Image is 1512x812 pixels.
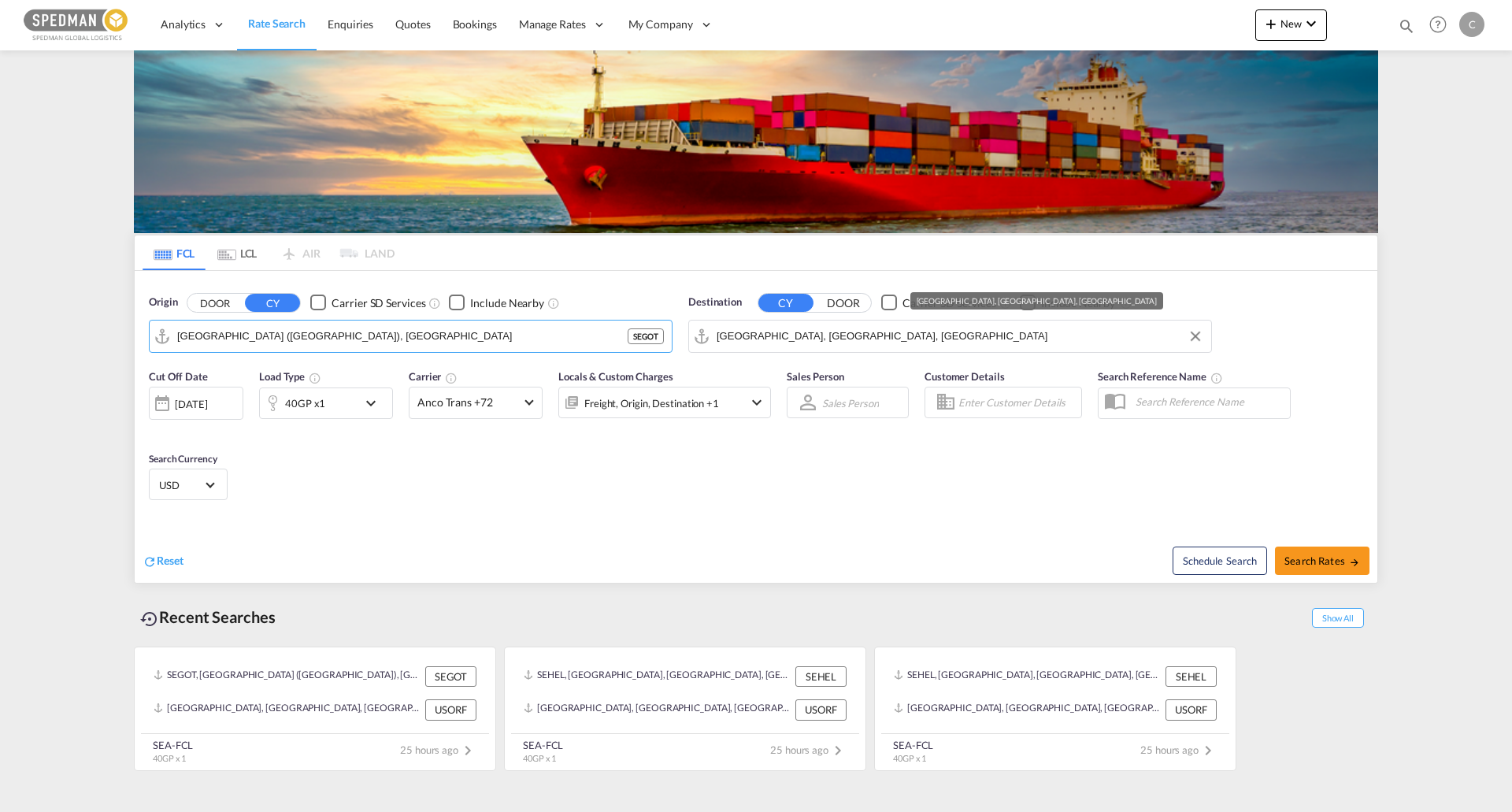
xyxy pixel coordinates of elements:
div: icon-refreshReset [143,553,183,570]
input: Search Reference Name [1128,390,1290,413]
input: Enter Customer Details [958,391,1077,414]
span: Cut Off Date [149,370,208,383]
md-icon: icon-chevron-down [361,394,388,413]
md-checkbox: Checkbox No Ink [881,295,996,311]
input: Search by Port [177,324,628,348]
span: Show All [1312,608,1364,628]
div: USORF [795,699,847,720]
md-select: Sales Person [821,391,880,414]
div: SEGOT [628,328,664,344]
div: 40GP x1icon-chevron-down [259,387,393,419]
button: icon-plus 400-fgNewicon-chevron-down [1255,9,1327,41]
md-icon: icon-chevron-down [1302,14,1321,33]
div: SEA-FCL [153,738,193,752]
md-icon: icon-magnify [1398,17,1415,35]
span: 25 hours ago [1140,743,1217,756]
md-icon: icon-information-outline [309,372,321,384]
recent-search-card: SEHEL, [GEOGRAPHIC_DATA], [GEOGRAPHIC_DATA], [GEOGRAPHIC_DATA], [GEOGRAPHIC_DATA] SEHEL[GEOGRAPHI... [874,647,1236,771]
div: Include Nearby [470,295,544,311]
span: 40GP x 1 [153,753,186,763]
div: C [1459,12,1484,37]
button: DOOR [816,294,871,312]
span: Destination [688,295,742,310]
div: Recent Searches [134,599,282,635]
md-icon: Unchecked: Search for CY (Container Yard) services for all selected carriers.Checked : Search for... [428,297,441,310]
span: USD [159,478,203,492]
md-datepicker: Select [149,418,161,439]
span: Carrier [409,370,458,383]
md-tab-item: FCL [143,235,206,270]
button: CY [758,294,813,312]
md-icon: icon-chevron-right [828,741,847,760]
input: Search by Port [717,324,1203,348]
md-select: Select Currency: $ USDUnited States Dollar [157,473,219,496]
md-icon: icon-backup-restore [140,610,159,628]
button: Search Ratesicon-arrow-right [1275,547,1369,575]
div: [GEOGRAPHIC_DATA], [GEOGRAPHIC_DATA], [GEOGRAPHIC_DATA] [917,292,1158,310]
span: 40GP x 1 [523,753,556,763]
md-icon: icon-arrow-right [1349,557,1360,568]
span: Analytics [161,17,206,32]
div: USORF, Norfolk, VA, United States, North America, Americas [894,699,1162,720]
div: Help [1425,11,1459,39]
div: Origin DOOR CY Checkbox No InkUnchecked: Search for CY (Container Yard) services for all selected... [135,271,1377,583]
div: SEHEL [1165,666,1217,687]
div: Freight Origin Destination Factory Stuffingicon-chevron-down [558,387,771,418]
span: Bookings [453,17,497,31]
span: Rate Search [248,17,306,30]
button: CY [245,294,300,312]
md-icon: Unchecked: Ignores neighbouring ports when fetching rates.Checked : Includes neighbouring ports w... [547,297,560,310]
span: Locals & Custom Charges [558,370,673,383]
div: SEHEL, Helsingborg, Sweden, Northern Europe, Europe [894,666,1162,687]
span: Manage Rates [519,17,586,32]
div: Carrier SD Services [332,295,425,311]
span: Help [1425,11,1451,38]
md-icon: Your search will be saved by the below given name [1210,372,1223,384]
md-input-container: Norfolk, VA, USORF [689,321,1211,352]
span: Sales Person [787,370,844,383]
div: USORF, Norfolk, VA, United States, North America, Americas [154,699,421,720]
div: 40GP x1 [285,392,325,414]
div: USORF [1165,699,1217,720]
md-icon: icon-chevron-down [747,393,766,412]
div: USORF [425,699,476,720]
md-checkbox: Checkbox No Ink [1020,295,1115,311]
span: Search Reference Name [1098,370,1223,383]
md-input-container: Gothenburg (Goteborg), SEGOT [150,321,672,352]
md-checkbox: Checkbox No Ink [449,295,544,311]
div: Freight Origin Destination Factory Stuffing [584,392,719,414]
md-icon: icon-plus 400-fg [1262,14,1280,33]
md-icon: The selected Trucker/Carrierwill be displayed in the rate results If the rates are from another f... [445,372,458,384]
span: Origin [149,295,177,310]
div: SEGOT, Gothenburg (Goteborg), Sweden, Northern Europe, Europe [154,666,421,687]
div: [DATE] [149,387,243,420]
md-icon: icon-chevron-right [1199,741,1217,760]
span: 25 hours ago [770,743,847,756]
span: New [1262,17,1321,30]
span: My Company [628,17,693,32]
div: SEHEL [795,666,847,687]
div: SEA-FCL [523,738,563,752]
md-checkbox: Checkbox No Ink [310,295,425,311]
button: DOOR [187,294,243,312]
span: 25 hours ago [400,743,477,756]
span: Enquiries [328,17,373,31]
span: Quotes [395,17,430,31]
md-tab-item: LCL [206,235,269,270]
md-icon: icon-chevron-right [458,741,477,760]
div: icon-magnify [1398,17,1415,41]
span: Anco Trans +72 [417,395,520,410]
div: Carrier SD Services [902,295,996,311]
span: 40GP x 1 [893,753,926,763]
div: SEGOT [425,666,476,687]
button: Note: By default Schedule search will only considerorigin ports, destination ports and cut off da... [1173,547,1267,575]
div: USORF, Norfolk, VA, United States, North America, Americas [524,699,791,720]
recent-search-card: SEHEL, [GEOGRAPHIC_DATA], [GEOGRAPHIC_DATA], [GEOGRAPHIC_DATA], [GEOGRAPHIC_DATA] SEHEL[GEOGRAPHI... [504,647,866,771]
md-pagination-wrapper: Use the left and right arrow keys to navigate between tabs [143,235,395,270]
div: SEA-FCL [893,738,933,752]
span: Customer Details [925,370,1004,383]
div: SEHEL, Helsingborg, Sweden, Northern Europe, Europe [524,666,791,687]
img: c12ca350ff1b11efb6b291369744d907.png [24,7,130,43]
div: [DATE] [175,397,207,411]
